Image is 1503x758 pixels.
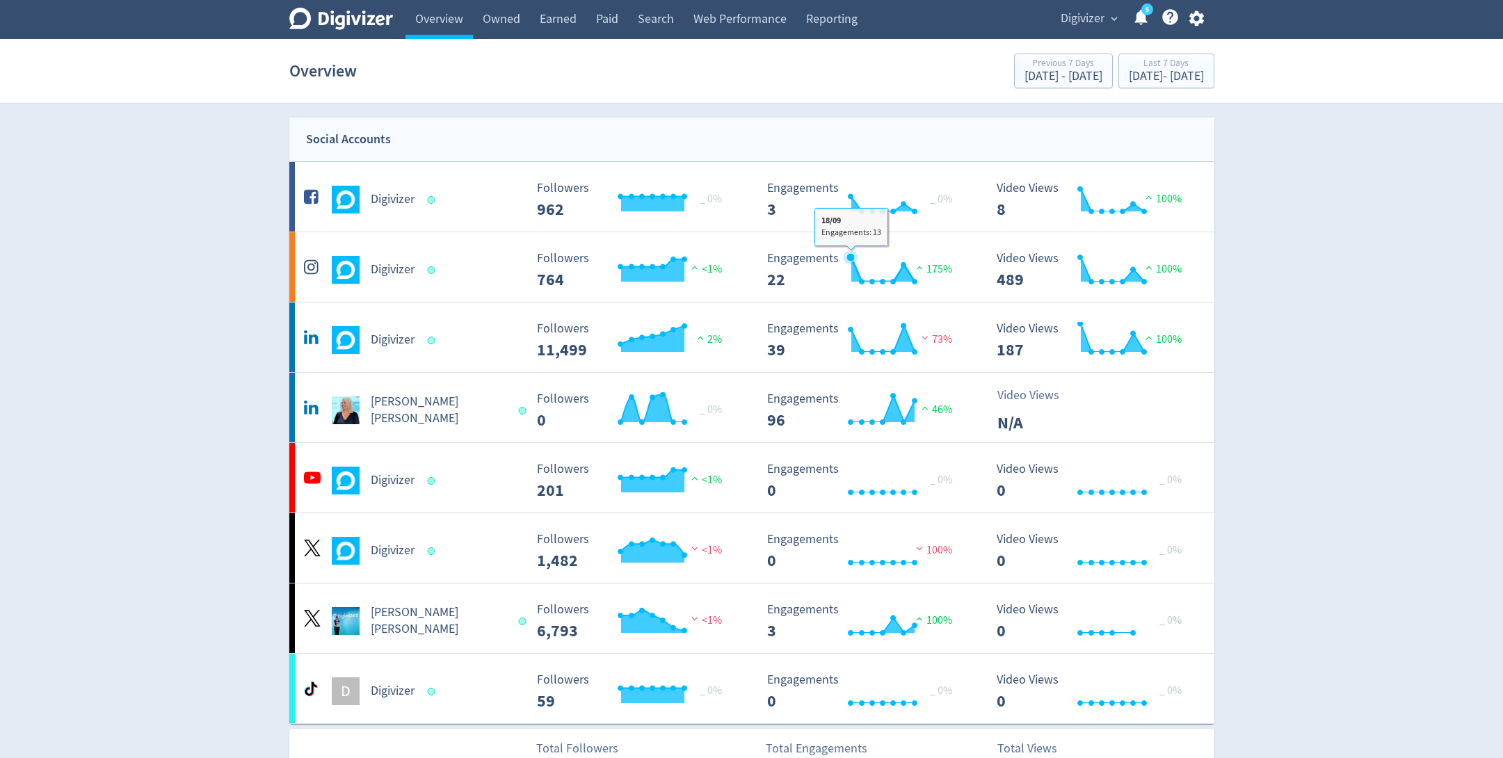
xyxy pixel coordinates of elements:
[371,394,506,427] h5: [PERSON_NAME] [PERSON_NAME]
[332,396,360,424] img: Emma Lo Russo undefined
[918,403,932,413] img: positive-performance.svg
[530,182,739,218] svg: Followers ---
[530,392,739,429] svg: Followers ---
[371,604,506,638] h5: [PERSON_NAME] [PERSON_NAME]
[688,262,722,276] span: <1%
[918,403,952,417] span: 46%
[371,191,415,208] h5: Digivizer
[990,462,1198,499] svg: Video Views 0
[688,613,702,624] img: negative-performance.svg
[1024,70,1102,83] div: [DATE] - [DATE]
[289,303,1214,372] a: Digivizer undefinedDigivizer Followers --- Followers 11,499 2% Engagements 39 Engagements 39 73% ...
[1118,54,1214,88] button: Last 7 Days[DATE]- [DATE]
[688,473,722,487] span: <1%
[1142,192,1156,202] img: positive-performance.svg
[1159,684,1182,697] span: _ 0%
[519,407,531,414] span: Data last synced: 25 Sep 2025, 12:02am (AEST)
[1142,332,1156,343] img: positive-performance.svg
[1024,58,1102,70] div: Previous 7 Days
[918,332,952,346] span: 73%
[930,684,952,697] span: _ 0%
[760,322,969,359] svg: Engagements 39
[930,473,952,487] span: _ 0%
[332,607,360,635] img: Emma Lo Russo undefined
[332,326,360,354] img: Digivizer undefined
[913,262,952,276] span: 175%
[1142,262,1182,276] span: 100%
[760,533,969,570] svg: Engagements 0
[913,262,926,273] img: positive-performance.svg
[1056,8,1121,30] button: Digivizer
[1142,262,1156,273] img: positive-performance.svg
[930,192,952,206] span: _ 0%
[693,332,707,343] img: positive-performance.svg
[1142,192,1182,206] span: 100%
[536,739,618,758] p: Total Followers
[760,252,969,289] svg: Engagements 22
[332,677,360,705] div: D
[519,618,531,625] span: Data last synced: 24 Sep 2025, 1:02pm (AEST)
[427,266,439,274] span: Data last synced: 24 Sep 2025, 5:02pm (AEST)
[1014,54,1113,88] button: Previous 7 Days[DATE] - [DATE]
[918,332,932,343] img: negative-performance.svg
[700,403,722,417] span: _ 0%
[289,49,357,93] h1: Overview
[760,673,969,710] svg: Engagements 0
[332,467,360,494] img: Digivizer undefined
[1159,613,1182,627] span: _ 0%
[913,543,926,554] img: negative-performance.svg
[990,673,1198,710] svg: Video Views 0
[1141,3,1153,15] a: 5
[760,603,969,640] svg: Engagements 3
[289,583,1214,653] a: Emma Lo Russo undefined[PERSON_NAME] [PERSON_NAME] Followers --- Followers 6,793 <1% Engagements ...
[997,410,1077,435] p: N/A
[371,261,415,278] h5: Digivizer
[990,533,1198,570] svg: Video Views 0
[427,477,439,485] span: Data last synced: 25 Sep 2025, 5:02am (AEST)
[289,513,1214,583] a: Digivizer undefinedDigivizer Followers --- Followers 1,482 <1% Engagements 0 Engagements 0 100% V...
[990,182,1198,218] svg: Video Views 8
[990,603,1198,640] svg: Video Views 0
[1159,473,1182,487] span: _ 0%
[289,373,1214,442] a: Emma Lo Russo undefined[PERSON_NAME] [PERSON_NAME] Followers --- _ 0% Followers 0 Engagements 96 ...
[371,542,415,559] h5: Digivizer
[913,613,926,624] img: positive-performance.svg
[289,443,1214,513] a: Digivizer undefinedDigivizer Followers --- Followers 201 <1% Engagements 0 Engagements 0 _ 0% Vid...
[688,543,722,557] span: <1%
[1145,5,1148,15] text: 5
[332,256,360,284] img: Digivizer undefined
[990,252,1198,289] svg: Video Views 489
[700,684,722,697] span: _ 0%
[760,462,969,499] svg: Engagements 0
[688,613,722,627] span: <1%
[289,654,1214,723] a: DDigivizer Followers --- _ 0% Followers 59 Engagements 0 Engagements 0 _ 0% Video Views 0 Video V...
[1061,8,1104,30] span: Digivizer
[1142,332,1182,346] span: 100%
[700,192,722,206] span: _ 0%
[1159,543,1182,557] span: _ 0%
[1129,58,1204,70] div: Last 7 Days
[530,322,739,359] svg: Followers ---
[760,182,969,218] svg: Engagements 3
[332,186,360,213] img: Digivizer undefined
[1129,70,1204,83] div: [DATE] - [DATE]
[530,533,739,570] svg: Followers ---
[997,386,1077,405] p: Video Views
[371,472,415,489] h5: Digivizer
[427,547,439,555] span: Data last synced: 24 Sep 2025, 9:02pm (AEST)
[913,543,952,557] span: 100%
[371,683,415,700] h5: Digivizer
[1108,13,1120,25] span: expand_more
[427,196,439,204] span: Data last synced: 24 Sep 2025, 5:02pm (AEST)
[760,392,969,429] svg: Engagements 96
[427,688,439,695] span: Data last synced: 24 Sep 2025, 4:01pm (AEST)
[530,252,739,289] svg: Followers ---
[688,262,702,273] img: positive-performance.svg
[688,473,702,483] img: positive-performance.svg
[427,337,439,344] span: Data last synced: 25 Sep 2025, 12:02am (AEST)
[693,332,722,346] span: 2%
[913,613,952,627] span: 100%
[289,162,1214,232] a: Digivizer undefinedDigivizer Followers --- _ 0% Followers 962 Engagements 3 Engagements 3 _ 0% Vi...
[766,739,867,758] p: Total Engagements
[371,332,415,348] h5: Digivizer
